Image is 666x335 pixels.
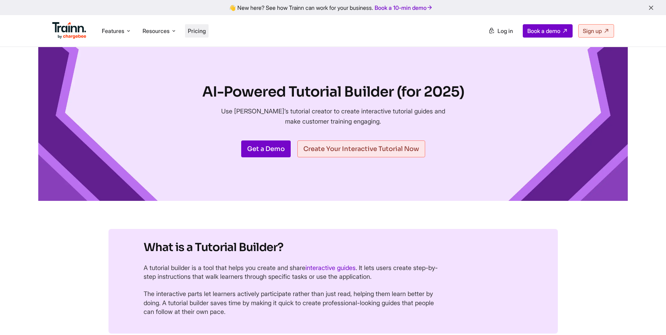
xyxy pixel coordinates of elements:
[497,27,513,34] span: Log in
[188,27,206,34] a: Pricing
[523,24,573,38] a: Book a demo
[583,27,602,34] span: Sign up
[216,106,451,126] p: Use [PERSON_NAME]’s tutorial creator to create interactive tutorial guides and make customer trai...
[144,289,438,316] p: The interactive parts let learners actively participate rather than just read, helping them learn...
[144,263,438,281] p: A tutorial builder is a tool that helps you create and share . It lets users create step-by-step ...
[631,301,666,335] iframe: Chat Widget
[297,140,425,157] a: Create Your Interactive Tutorial Now
[373,3,434,13] a: Book a 10-min demo
[144,240,523,255] h2: What is a Tutorial Builder?
[578,24,614,38] a: Sign up
[102,27,124,35] span: Features
[202,82,464,102] h1: AI-Powered Tutorial Builder (for 2025)
[484,25,517,37] a: Log in
[527,27,560,34] span: Book a demo
[143,27,170,35] span: Resources
[4,4,662,11] div: 👋 New here? See how Trainn can work for your business.
[241,140,291,157] a: Get a Demo
[631,301,666,335] div: Widget de chat
[305,264,356,271] a: interactive guides
[52,22,87,39] img: Trainn Logo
